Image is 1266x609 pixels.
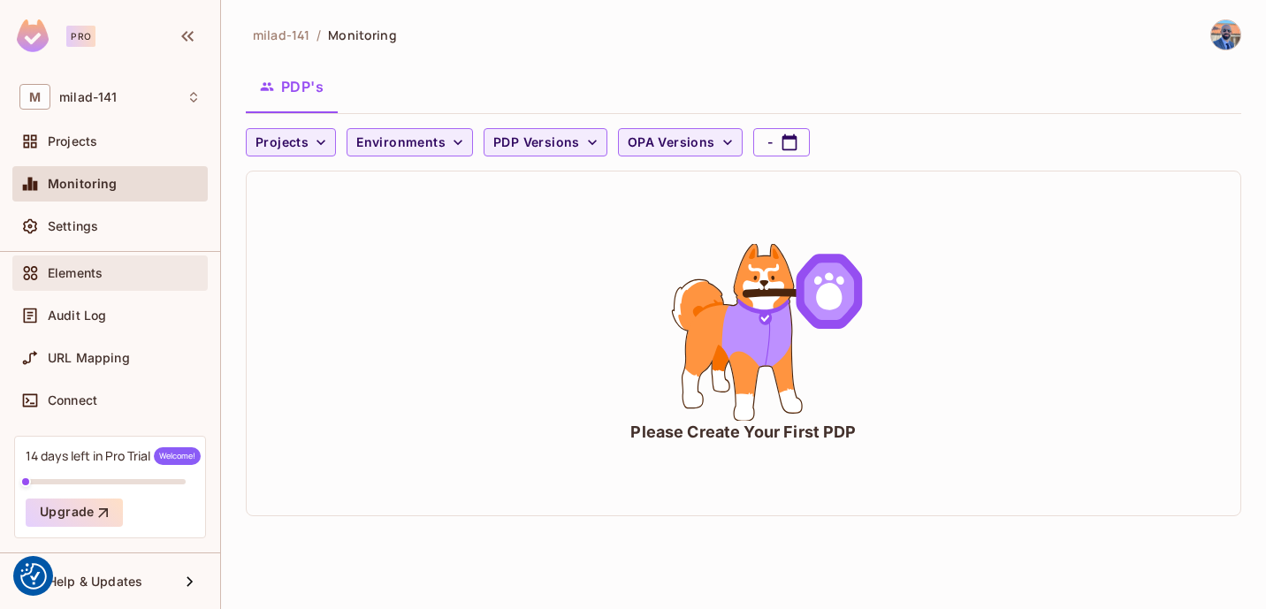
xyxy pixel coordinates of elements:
[255,132,309,154] span: Projects
[246,128,336,156] button: Projects
[26,499,123,527] button: Upgrade
[66,26,95,47] div: Pro
[753,128,810,156] button: -
[48,308,106,323] span: Audit Log
[48,351,130,365] span: URL Mapping
[48,134,97,148] span: Projects
[59,90,117,104] span: Workspace: milad-141
[48,393,97,407] span: Connect
[20,563,47,590] img: Revisit consent button
[48,266,103,280] span: Elements
[484,128,607,156] button: PDP Versions
[611,244,876,421] div: animation
[1211,20,1240,49] img: milad aria
[20,563,47,590] button: Consent Preferences
[17,19,49,52] img: SReyMgAAAABJRU5ErkJggg==
[48,219,98,233] span: Settings
[493,132,580,154] span: PDP Versions
[246,65,338,109] button: PDP's
[19,84,50,110] span: M
[628,132,715,154] span: OPA Versions
[253,27,309,43] span: the active workspace
[48,575,142,589] span: Help & Updates
[316,27,321,43] li: /
[630,421,856,443] div: Please Create Your First PDP
[618,128,743,156] button: OPA Versions
[48,177,118,191] span: Monitoring
[347,128,473,156] button: Environments
[356,132,446,154] span: Environments
[154,447,201,465] span: Welcome!
[26,447,201,465] div: 14 days left in Pro Trial
[328,27,396,43] span: Monitoring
